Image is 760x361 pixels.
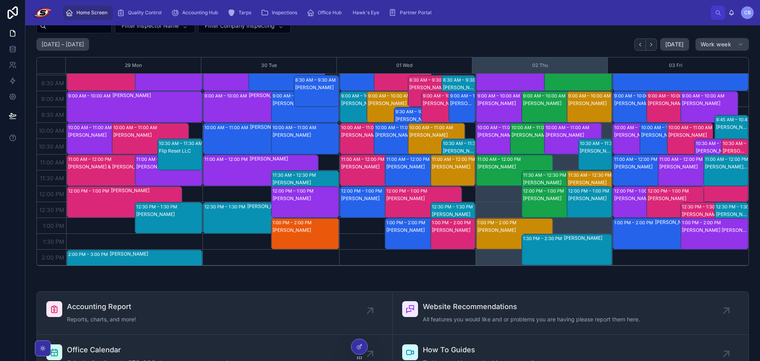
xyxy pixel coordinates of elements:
div: 10:00 AM – 11:00 AM [477,124,523,132]
div: 2:00 PM – 3:00 PM[PERSON_NAME] [67,250,202,281]
div: 1:00 PM – 2:00 PM [682,219,723,227]
div: 1:00 PM – 2:00 PM [432,219,473,227]
div: 8:00 AM – 9:00 AM[PERSON_NAME] & [PERSON_NAME] [544,60,612,91]
div: 11:00 AM – 12:00 PM[PERSON_NAME] [431,155,475,186]
button: 03 Fri [669,57,682,73]
div: 10:00 AM – 11:00 AM[PERSON_NAME] [67,123,143,154]
div: 10:00 AM – 11:00 AM [204,124,250,132]
div: [PERSON_NAME] [568,100,611,107]
div: 8:00 AM – 9:00 AM[PERSON_NAME] & [PERSON_NAME] [67,60,182,91]
a: Website RecommendationsAll features you would like and or problems you are having please report t... [393,292,749,335]
div: 10:00 AM – 11:00 AM [375,124,421,132]
div: [PERSON_NAME] & [PERSON_NAME] [68,164,181,170]
div: [PERSON_NAME] [250,156,318,162]
a: Inspections [258,6,303,20]
div: 12:00 PM – 1:00 PM [273,187,315,195]
div: 01 Wed [396,57,412,73]
div: [PERSON_NAME] [648,195,703,202]
div: [PERSON_NAME] [375,132,431,138]
div: 29 Mon [125,57,142,73]
span: Office Hub [318,10,342,16]
div: 11:30 AM – 12:30 PM[PERSON_NAME] [522,171,598,202]
div: 12:00 PM – 1:00 PM[PERSON_NAME] [385,187,462,218]
div: 8:30 AM – 9:30 AM[PERSON_NAME] & [PERSON_NAME] [408,76,465,107]
div: 9:30 AM – 10:30 AM [395,108,440,116]
div: 30 Tue [261,57,277,73]
div: [PERSON_NAME] [682,211,737,218]
div: [PERSON_NAME] [341,164,416,170]
div: 8:30 AM – 9:30 AM [409,76,452,84]
div: 11:00 AM – 12:00 PM [68,155,113,163]
span: 8:30 AM [39,80,66,86]
div: 10:00 AM – 11:00 AM [341,124,387,132]
span: 2:00 PM [40,254,66,261]
div: [PERSON_NAME] [111,187,181,194]
div: 9:00 AM – 10:00 AM [204,92,249,100]
div: 1:30 PM – 2:30 PM[PERSON_NAME] [522,234,612,265]
span: 11:00 AM [38,159,66,166]
div: 9:00 AM – 10:00 AM [423,92,467,100]
span: Office Calendar [67,344,244,355]
div: 11:00 AM – 12:00 PM [432,155,477,163]
div: [PERSON_NAME] [659,164,734,170]
div: [PERSON_NAME] [136,211,202,218]
div: 12:30 PM – 1:30 PM [716,203,759,211]
div: 11:00 AM – 12:00 PM [659,155,705,163]
div: 9:00 AM – 10:00 AM[PERSON_NAME] [522,92,598,122]
div: 11:00 AM – 12:00 PM [705,155,750,163]
div: [PERSON_NAME] & [PERSON_NAME] [136,164,202,170]
div: 9:00 AM – 10:00 AM [450,92,495,100]
button: 02 Thu [532,57,548,73]
div: 12:00 PM – 1:00 PM[PERSON_NAME] [567,187,611,218]
div: 1:00 PM – 2:00 PM[PERSON_NAME] [476,218,553,249]
span: [DATE] [665,41,684,48]
button: [DATE] [660,38,689,51]
div: [PERSON_NAME] [295,84,338,91]
span: Work week [701,41,731,48]
div: [PERSON_NAME] [614,100,670,107]
span: Accounting Report [67,301,136,312]
div: 1:00 PM – 2:00 PM [386,219,427,227]
div: 12:30 PM – 1:30 PM [204,203,247,211]
div: 11:30 AM – 12:30 PM[PERSON_NAME] & [PERSON_NAME] [658,171,748,202]
a: Office Hub [304,6,347,20]
span: 1:00 PM [41,222,66,229]
div: 11:00 AM – 12:00 PM [341,155,386,163]
div: 8:30 AM – 9:30 AM[PERSON_NAME] [442,76,475,107]
div: 11:00 AM – 12:00 PM [386,155,432,163]
div: [PERSON_NAME] [614,164,689,170]
div: 9:00 AM – 10:00 AM[PERSON_NAME] [203,92,318,122]
div: [PERSON_NAME] [341,195,416,202]
span: Quality Control [128,10,162,16]
div: 9:00 AM – 10:00 AM[PERSON_NAME] Office [340,92,386,122]
div: 9:00 AM – 10:00 AM[PERSON_NAME] [67,92,202,122]
div: 9:00 AM – 10:00 AM [682,92,726,100]
div: 10:00 AM – 11:00 AM[PERSON_NAME] [613,123,659,154]
div: [PERSON_NAME] [477,164,552,170]
div: 12:00 PM – 1:00 PM [614,187,657,195]
span: 11:30 AM [38,175,66,181]
div: [PERSON_NAME] [716,211,748,218]
div: 11:00 AM – 12:00 PM [204,155,250,163]
div: 9:00 AM – 10:00 AM[PERSON_NAME] [567,92,611,122]
div: 9:00 AM – 10:00 AM [477,92,522,100]
div: [PERSON_NAME] [368,100,412,107]
div: 11:30 AM – 12:30 PM[PERSON_NAME] [271,171,339,202]
span: Filter Company Inspecting [205,22,275,30]
div: 12:00 PM – 1:00 PM [68,187,111,195]
span: 12:00 PM [37,191,66,197]
span: 9:30 AM [39,111,66,118]
div: 12:30 PM – 1:30 PM [682,203,725,211]
div: 11:00 AM – 12:00 PM[PERSON_NAME] [476,155,553,186]
div: 11:30 AM – 12:30 PM[PERSON_NAME] [567,171,611,202]
div: [PERSON_NAME] [477,227,552,233]
div: 12:00 PM – 1:00 PM[PERSON_NAME] [271,187,339,218]
button: Select Button [198,18,291,33]
a: Accounting ReportReports, charts, and more! [37,292,393,335]
div: [PERSON_NAME] [648,100,703,107]
div: 10:00 AM – 11:00 AM [512,124,557,132]
div: [PERSON_NAME] [249,92,318,99]
div: 9:00 AM – 10:00 AM [614,92,659,100]
div: [PERSON_NAME] [273,227,338,233]
span: 12:30 PM [37,206,66,213]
